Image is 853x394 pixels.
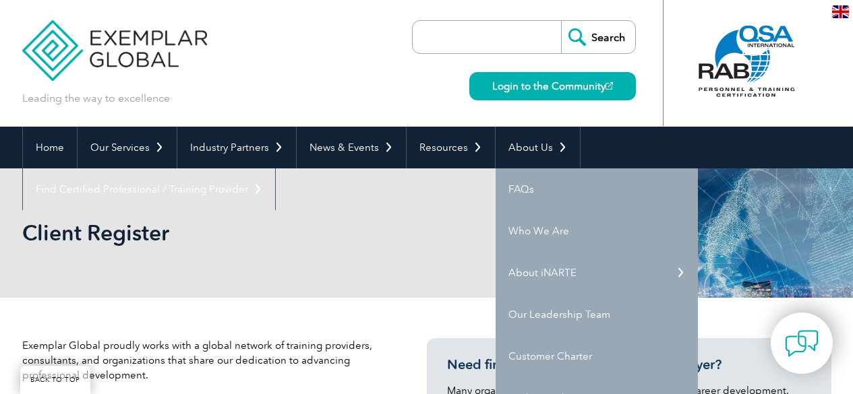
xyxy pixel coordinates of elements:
img: contact-chat.png [785,327,819,360]
img: open_square.png [606,82,613,90]
a: About iNARTE [496,252,698,294]
a: Login to the Community [469,72,636,100]
p: Leading the way to excellence [22,91,170,106]
a: Find Certified Professional / Training Provider [23,168,275,210]
p: Exemplar Global proudly works with a global network of training providers, consultants, and organ... [22,338,386,383]
a: BACK TO TOP [20,366,90,394]
a: Who We Are [496,210,698,252]
a: Customer Charter [496,335,698,377]
a: Home [23,127,77,168]
h3: Need financial support from your employer? [447,356,811,373]
a: News & Events [297,127,406,168]
a: Our Leadership Team [496,294,698,335]
a: FAQs [496,168,698,210]
a: Industry Partners [177,127,296,168]
img: en [832,5,849,18]
input: Search [561,21,635,53]
a: Our Services [78,127,177,168]
a: About Us [496,127,580,168]
h2: Client Register [22,222,589,244]
a: Resources [407,127,495,168]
